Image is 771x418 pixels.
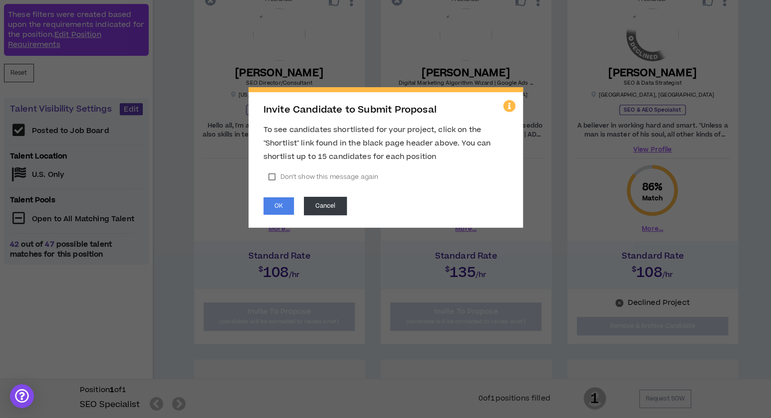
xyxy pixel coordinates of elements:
[263,125,491,162] span: To see candidates shortlisted for your project, click on the "Shortlist" link found in the black ...
[263,105,508,116] h2: Invite Candidate to Submit Proposal
[263,169,383,184] label: Don’t show this message again
[304,197,347,215] button: Cancel
[10,384,34,408] div: Open Intercom Messenger
[263,197,294,215] button: OK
